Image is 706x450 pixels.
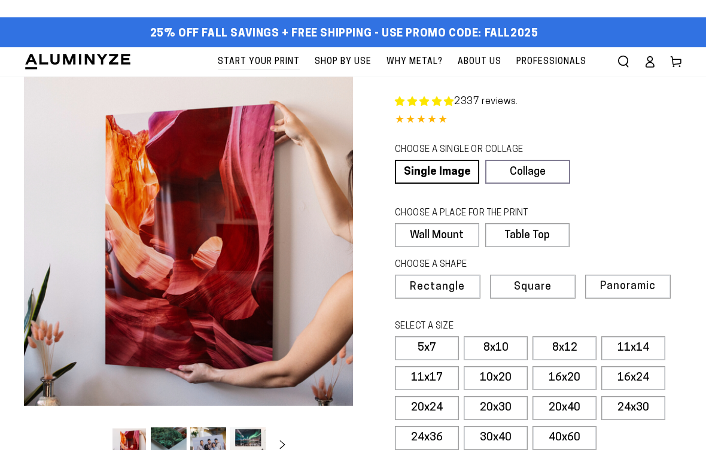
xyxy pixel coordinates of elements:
label: 24x36 [395,426,459,450]
label: 11x17 [395,366,459,390]
legend: CHOOSE A SHAPE [395,259,560,272]
img: Aluminyze [24,53,132,71]
a: Why Metal? [381,47,449,77]
label: 8x12 [532,336,597,360]
legend: SELECT A SIZE [395,320,562,333]
label: 10x20 [464,366,528,390]
span: Rectangle [410,282,465,293]
label: 8x10 [464,336,528,360]
span: About Us [458,54,501,69]
label: 20x30 [464,396,528,420]
label: 40x60 [532,426,597,450]
span: Start Your Print [218,54,300,69]
legend: CHOOSE A SINGLE OR COLLAGE [395,144,559,157]
a: Start Your Print [212,47,306,77]
a: Professionals [510,47,592,77]
label: 5x7 [395,336,459,360]
label: 11x14 [601,336,665,360]
span: Panoramic [600,281,656,292]
label: 24x30 [601,396,665,420]
label: 16x20 [532,366,597,390]
span: Why Metal? [387,54,443,69]
label: 30x40 [464,426,528,450]
a: Single Image [395,160,479,184]
span: Professionals [516,54,586,69]
span: Square [514,282,552,293]
div: 4.85 out of 5.0 stars [395,112,682,129]
label: 20x24 [395,396,459,420]
span: 25% off FALL Savings + Free Shipping - Use Promo Code: FALL2025 [150,28,538,41]
a: About Us [452,47,507,77]
legend: CHOOSE A PLACE FOR THE PRINT [395,207,558,220]
label: Wall Mount [395,223,479,247]
a: Shop By Use [309,47,378,77]
span: Shop By Use [315,54,372,69]
label: 16x24 [601,366,665,390]
summary: Search our site [610,48,637,75]
a: Collage [485,160,570,184]
label: 20x40 [532,396,597,420]
label: Table Top [485,223,570,247]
